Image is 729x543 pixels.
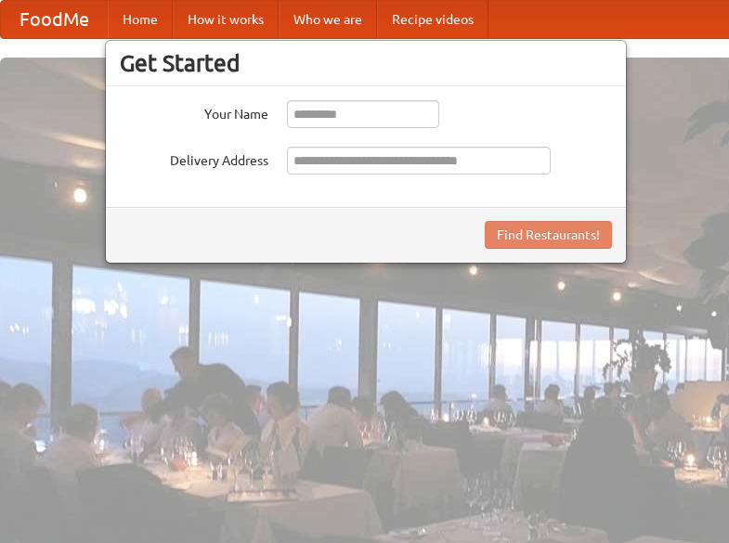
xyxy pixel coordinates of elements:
[120,49,612,77] h3: Get Started
[377,1,488,38] a: Recipe videos
[120,100,268,123] label: Your Name
[120,147,268,170] label: Delivery Address
[279,1,377,38] a: Who we are
[173,1,279,38] a: How it works
[108,1,173,38] a: Home
[1,1,108,38] a: FoodMe
[485,221,612,249] button: Find Restaurants!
